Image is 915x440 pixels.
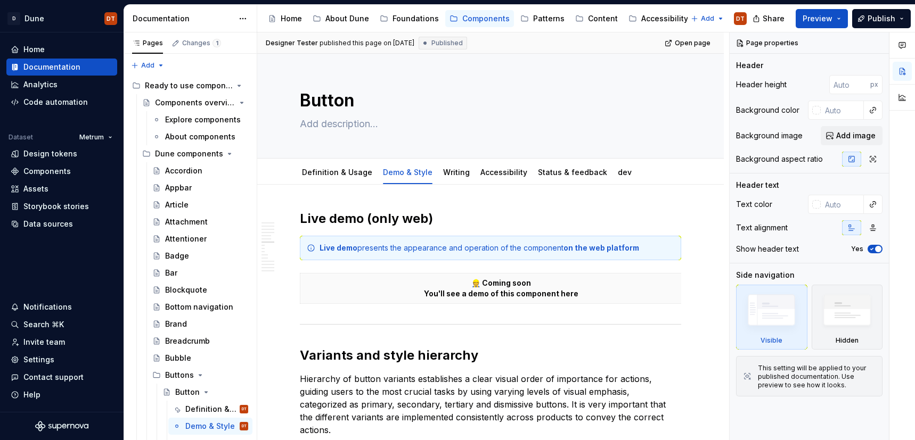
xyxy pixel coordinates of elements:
a: About Dune [308,10,373,27]
div: dev [614,161,636,183]
div: Foundations [393,13,439,24]
button: Metrum [75,130,117,145]
div: Bottom navigation [165,302,233,312]
label: Yes [851,245,863,253]
span: Share [763,13,785,24]
a: Accessibility [624,10,692,27]
a: dev [618,168,632,177]
a: Breadcrumb [148,333,252,350]
button: Help [6,386,117,403]
div: DT [107,14,115,23]
div: Hidden [812,285,883,350]
a: Status & feedback [538,168,607,177]
div: Hidden [836,336,859,345]
div: Help [23,389,40,400]
a: Accordion [148,162,252,179]
div: Accessibility [476,161,532,183]
div: Components overview [155,97,235,108]
div: Ready to use components [145,80,233,91]
div: Article [165,200,189,210]
div: DT [736,14,745,23]
a: Components [445,10,514,27]
div: Blockquote [165,285,207,295]
div: Breadcrumb [165,336,210,346]
button: Add image [821,126,883,145]
div: D [7,12,20,25]
p: Hierarchy of button variants establishes a clear visual order of importance for actions, guiding ... [300,372,681,436]
a: Open page [661,36,715,51]
div: Search ⌘K [23,319,64,330]
a: Button [158,384,252,401]
strong: on the web platform [563,243,639,252]
span: Published [431,39,463,47]
div: DT [242,421,247,431]
h2: Variants and style hierarchy [300,347,681,364]
svg: Supernova Logo [35,421,88,431]
div: Changes [182,39,221,47]
span: Add image [836,130,876,141]
div: Content [588,13,618,24]
div: Brand [165,319,187,329]
div: Button [175,387,200,397]
div: published this page on [DATE] [320,39,414,47]
div: Settings [23,354,54,365]
div: Code automation [23,97,88,107]
a: Components overview [138,94,252,111]
div: Background aspect ratio [736,154,823,164]
div: Invite team [23,337,65,347]
a: Bubble [148,350,252,367]
a: Assets [6,180,117,197]
a: Foundations [375,10,443,27]
div: Documentation [133,13,233,24]
a: Explore components [148,111,252,128]
div: Background color [736,105,799,115]
div: Home [281,13,302,24]
div: Demo & Style [379,161,437,183]
div: DT [242,404,247,414]
span: Add [701,14,714,23]
div: presents the appearance and operation of the component [320,243,674,253]
div: Analytics [23,79,58,90]
a: Components [6,163,117,180]
p: 👷 Coming soon You'll see a demo of this component here [307,278,696,299]
div: Dataset [9,133,33,142]
span: 1 [213,39,221,47]
div: Header height [736,79,787,90]
div: Notifications [23,302,72,312]
div: Appbar [165,182,192,193]
div: Bubble [165,353,191,363]
button: Notifications [6,298,117,316]
div: Visible [761,336,782,345]
div: Header [736,60,763,71]
input: Auto [821,101,864,120]
a: Analytics [6,76,117,93]
button: Preview [796,9,848,28]
div: Definition & Usage [185,404,238,414]
div: Dune [24,13,44,24]
div: Assets [23,184,48,194]
div: Show header text [736,244,799,254]
a: Demo & StyleDT [168,418,252,435]
a: Home [264,10,306,27]
button: Add [128,58,168,73]
div: Documentation [23,62,80,72]
div: Contact support [23,372,84,383]
a: Accessibility [480,168,527,177]
a: Invite team [6,334,117,351]
a: Bottom navigation [148,298,252,316]
span: Metrum [79,133,104,142]
input: Auto [821,195,864,214]
div: Side navigation [736,270,795,280]
button: Search ⌘K [6,316,117,333]
a: Definition & UsageDT [168,401,252,418]
a: Settings [6,351,117,368]
div: Components [462,13,510,24]
div: Attachment [165,217,208,227]
a: Content [571,10,622,27]
div: Attentioner [165,234,207,244]
div: Data sources [23,219,73,229]
a: Badge [148,247,252,264]
button: Publish [852,9,911,28]
textarea: Button [298,88,679,113]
